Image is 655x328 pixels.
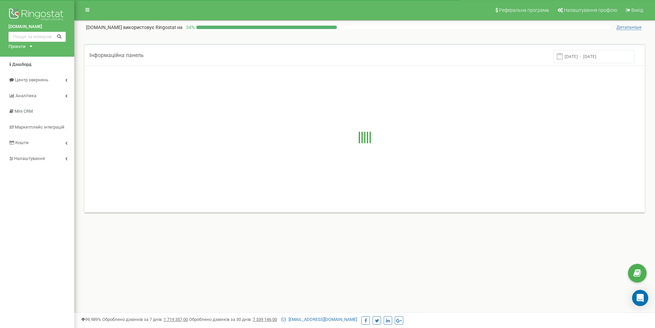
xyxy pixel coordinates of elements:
[253,317,277,322] u: 7 339 146,00
[12,62,31,67] span: Дашборд
[15,140,29,145] span: Кошти
[189,317,277,322] span: Оброблено дзвінків за 30 днів :
[15,109,33,114] span: Mini CRM
[8,24,66,30] a: [DOMAIN_NAME]
[632,290,648,306] div: Open Intercom Messenger
[81,317,101,322] span: 99,989%
[102,317,188,322] span: Оброблено дзвінків за 7 днів :
[499,7,549,13] span: Реферальна програма
[14,156,45,161] span: Налаштування
[86,24,183,31] p: [DOMAIN_NAME]
[183,24,196,31] p: 34 %
[281,317,357,322] a: [EMAIL_ADDRESS][DOMAIN_NAME]
[16,93,36,98] span: Аналiтика
[631,7,643,13] span: Вихід
[617,25,642,30] span: Детальніше
[89,52,144,58] span: Інформаційна панель
[123,25,183,30] span: використовує Ringostat на
[564,7,617,13] span: Налаштування профілю
[15,125,64,130] span: Маркетплейс інтеграцій
[8,44,26,50] div: Проєкти
[15,77,48,82] span: Центр звернень
[8,7,66,24] img: Ringostat logo
[8,32,66,42] input: Пошук за номером
[164,317,188,322] u: 1 719 357,00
